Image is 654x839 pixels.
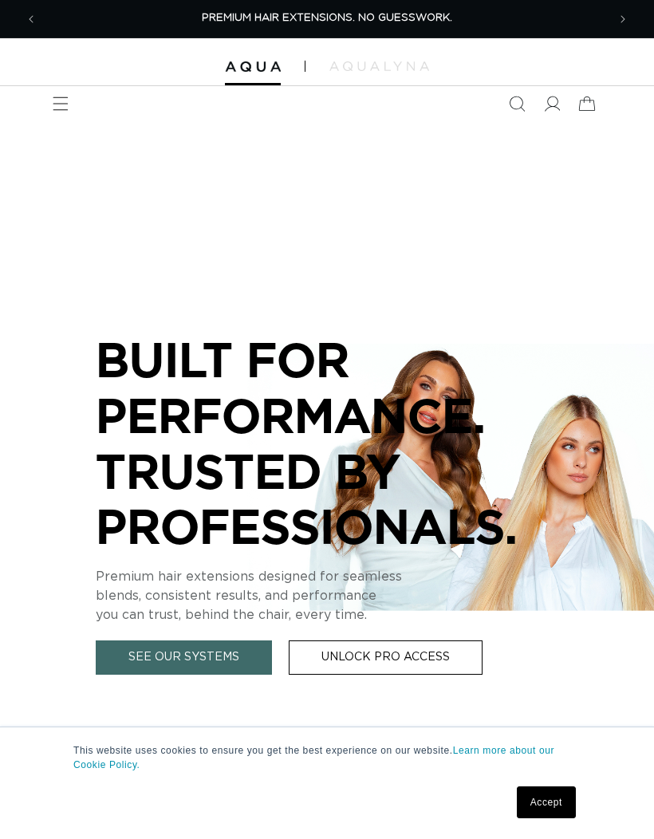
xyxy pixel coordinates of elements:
p: Premium hair extensions designed for seamless blends, consistent results, and performance you can... [96,567,558,624]
img: aqualyna.com [329,61,429,71]
span: PREMIUM HAIR EXTENSIONS. NO GUESSWORK. [202,13,452,23]
summary: Search [499,86,534,121]
a: See Our Systems [96,640,272,675]
p: BUILT FOR PERFORMANCE. TRUSTED BY PROFESSIONALS. [96,332,558,553]
button: Previous announcement [14,2,49,37]
p: This website uses cookies to ensure you get the best experience on our website. [73,743,581,772]
a: Accept [517,786,576,818]
a: Unlock Pro Access [289,640,483,675]
button: Next announcement [605,2,640,37]
img: Aqua Hair Extensions [225,61,281,73]
summary: Menu [43,86,78,121]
